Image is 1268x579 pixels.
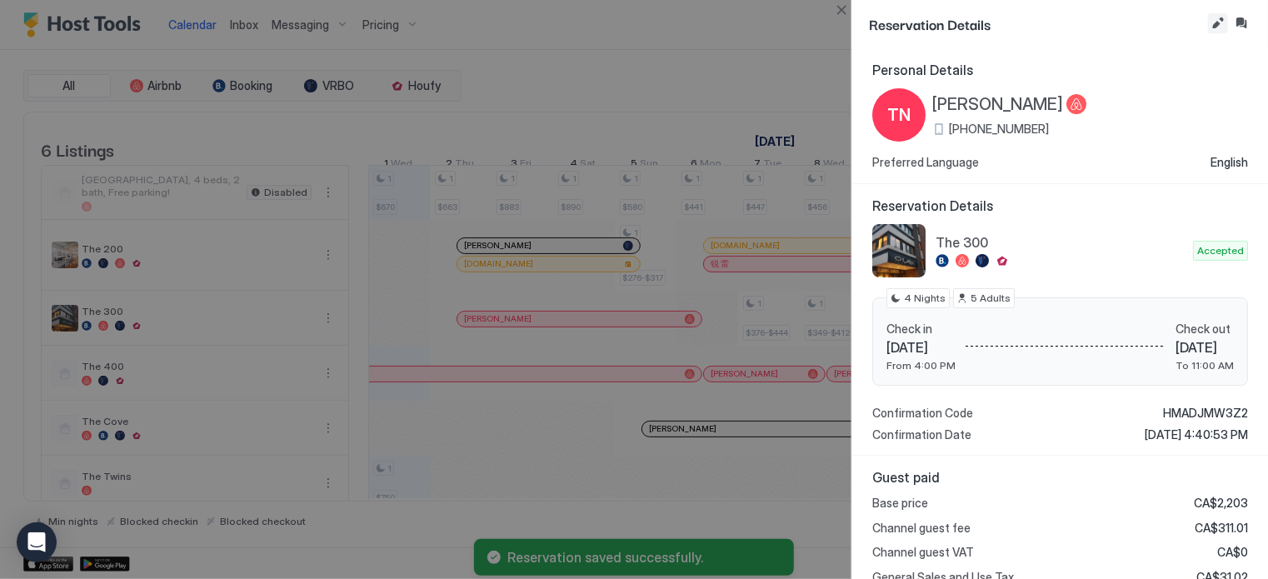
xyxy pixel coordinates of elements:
[887,102,911,127] span: TN
[1163,406,1248,421] span: HMADJMW3Z2
[869,13,1205,34] span: Reservation Details
[971,291,1011,306] span: 5 Adults
[872,427,971,442] span: Confirmation Date
[1231,13,1251,33] button: Inbox
[886,359,956,372] span: From 4:00 PM
[872,545,974,560] span: Channel guest VAT
[1208,13,1228,33] button: Edit reservation
[1176,339,1234,356] span: [DATE]
[872,496,928,511] span: Base price
[872,224,926,277] div: listing image
[936,234,1186,251] span: The 300
[17,522,57,562] div: Open Intercom Messenger
[1145,427,1248,442] span: [DATE] 4:40:53 PM
[886,339,956,356] span: [DATE]
[932,94,1063,115] span: [PERSON_NAME]
[872,521,971,536] span: Channel guest fee
[1194,496,1248,511] span: CA$2,203
[1195,521,1248,536] span: CA$311.01
[872,406,973,421] span: Confirmation Code
[872,469,1248,486] span: Guest paid
[949,122,1049,137] span: [PHONE_NUMBER]
[872,62,1248,78] span: Personal Details
[872,155,979,170] span: Preferred Language
[1197,243,1244,258] span: Accepted
[886,322,956,337] span: Check in
[872,197,1248,214] span: Reservation Details
[1217,545,1248,560] span: CA$0
[904,291,946,306] span: 4 Nights
[1176,322,1234,337] span: Check out
[1176,359,1234,372] span: To 11:00 AM
[1211,155,1248,170] span: English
